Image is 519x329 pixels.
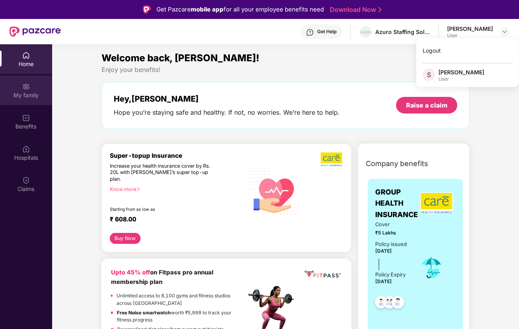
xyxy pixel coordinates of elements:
[143,6,151,13] img: Logo
[22,83,30,91] img: svg+xml;base64,PHN2ZyB3aWR0aD0iMjAiIGhlaWdodD0iMjAiIHZpZXdCb3g9IjAgMCAyMCAyMCIgZmlsbD0ibm9uZSIgeG...
[303,268,342,280] img: fppp.png
[110,233,141,244] button: Buy Now
[380,294,399,313] img: svg+xml;base64,PHN2ZyB4bWxucz0iaHR0cDovL3d3dy53My5vcmcvMjAwMC9zdmciIHdpZHRoPSI0OC45MTUiIGhlaWdodD...
[376,240,407,248] div: Policy issued
[110,207,212,212] div: Starting from as low as
[502,28,508,35] img: svg+xml;base64,PHN2ZyBpZD0iRHJvcGRvd24tMzJ4MzIiIHhtbG5zPSJodHRwOi8vd3d3LnczLm9yZy8yMDAwL3N2ZyIgd2...
[321,152,343,167] img: b5dec4f62d2307b9de63beb79f102df3.png
[419,255,444,281] img: icon
[427,70,431,79] span: S
[376,278,392,284] span: [DATE]
[111,269,213,285] b: on Fitpass pro annual membership plan
[376,270,406,278] div: Policy Expiry
[114,108,340,117] div: Hope you’re staying safe and healthy. If not, no worries. We’re here to help.
[420,193,453,214] img: insurerLogo
[438,76,484,82] div: User
[447,32,493,39] div: User
[110,186,241,192] div: Know more
[22,114,30,122] img: svg+xml;base64,PHN2ZyBpZD0iQmVuZWZpdHMiIHhtbG5zPSJodHRwOi8vd3d3LnczLm9yZy8yMDAwL3N2ZyIgd2lkdGg9Ij...
[376,248,392,254] span: [DATE]
[191,6,224,13] strong: mobile app
[136,187,141,191] span: right
[375,28,431,36] div: Azuro Staffing Solutions Private Limited
[22,145,30,153] img: svg+xml;base64,PHN2ZyBpZD0iSG9zcGl0YWxzIiB4bWxucz0iaHR0cDovL3d3dy53My5vcmcvMjAwMC9zdmciIHdpZHRoPS...
[366,158,429,169] span: Company benefits
[9,26,61,37] img: New Pazcare Logo
[110,163,212,183] div: Increase your health insurance cover by Rs. 20L with [PERSON_NAME]’s super top-up plan.
[114,94,340,104] div: Hey, [PERSON_NAME]
[317,28,337,35] div: Get Help
[156,5,324,14] div: Get Pazcare for all your employee benefits need
[360,31,372,33] img: WhatsApp%20Image%202022-04-14%20at%208.34.35%20AM.jpeg
[102,52,259,64] span: Welcome back, [PERSON_NAME]!
[376,187,419,220] span: GROUP HEALTH INSURANCE
[110,216,238,225] div: ₹ 608.00
[378,6,382,14] img: Stroke
[117,292,246,307] p: Unlimited access to 8,100 gyms and fitness studios across [GEOGRAPHIC_DATA]
[447,25,493,32] div: [PERSON_NAME]
[117,310,171,316] strong: Free Noise smartwatch
[117,309,246,324] p: worth ₹5,999 to track your fitness progress
[330,6,379,14] a: Download Now
[372,294,391,313] img: svg+xml;base64,PHN2ZyB4bWxucz0iaHR0cDovL3d3dy53My5vcmcvMjAwMC9zdmciIHdpZHRoPSI0OC45NDMiIGhlaWdodD...
[22,176,30,184] img: svg+xml;base64,PHN2ZyBpZD0iQ2xhaW0iIHhtbG5zPSJodHRwOi8vd3d3LnczLm9yZy8yMDAwL3N2ZyIgd2lkdGg9IjIwIi...
[376,229,408,237] span: ₹5 Lakhs
[388,294,408,313] img: svg+xml;base64,PHN2ZyB4bWxucz0iaHR0cDovL3d3dy53My5vcmcvMjAwMC9zdmciIHdpZHRoPSI0OC45NDMiIGhlaWdodD...
[110,152,246,159] div: Super-topup Insurance
[111,269,150,276] b: Upto 45% off
[22,51,30,59] img: svg+xml;base64,PHN2ZyBpZD0iSG9tZSIgeG1sbnM9Imh0dHA6Ly93d3cudzMub3JnLzIwMDAvc3ZnIiB3aWR0aD0iMjAiIG...
[438,68,484,76] div: [PERSON_NAME]
[406,101,448,110] div: Raise a claim
[416,43,519,58] div: Logout
[306,28,314,36] img: svg+xml;base64,PHN2ZyBpZD0iSGVscC0zMngzMiIgeG1sbnM9Imh0dHA6Ly93d3cudzMub3JnLzIwMDAvc3ZnIiB3aWR0aD...
[102,66,470,74] div: Enjoy your benefits!
[246,163,304,222] img: svg+xml;base64,PHN2ZyB4bWxucz0iaHR0cDovL3d3dy53My5vcmcvMjAwMC9zdmciIHhtbG5zOnhsaW5rPSJodHRwOi8vd3...
[376,220,408,228] span: Cover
